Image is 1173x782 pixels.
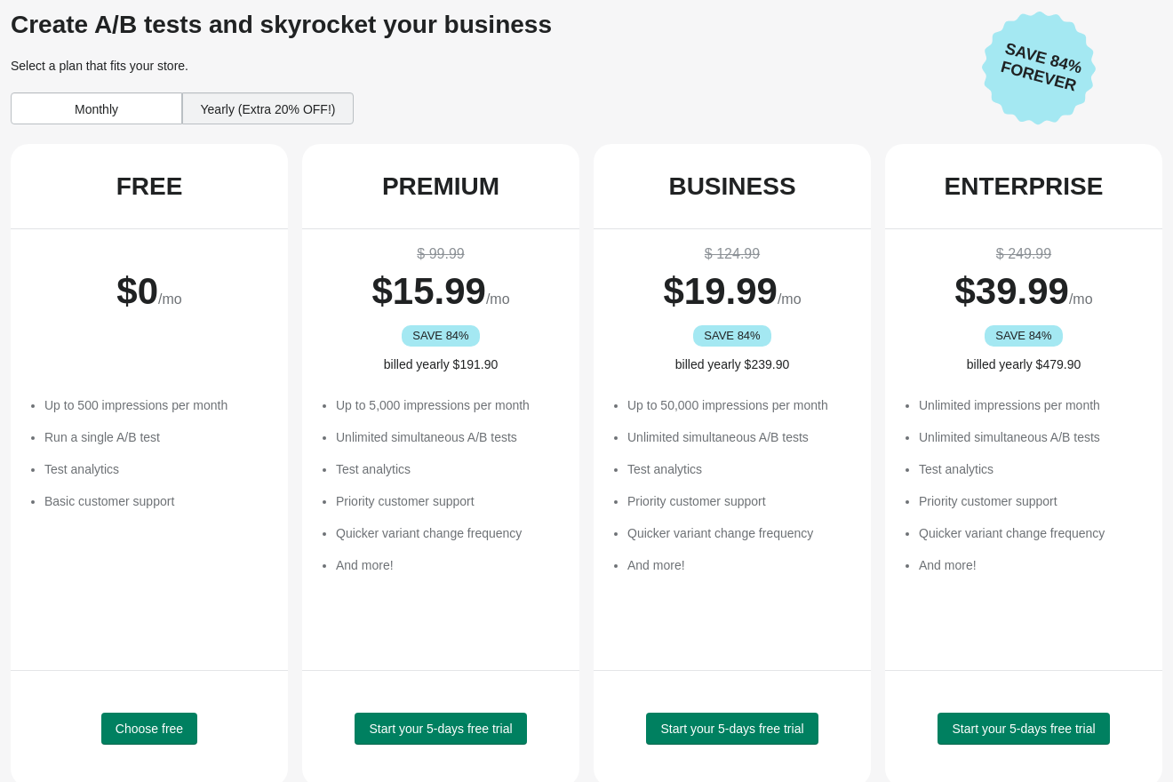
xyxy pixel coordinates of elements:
span: $ 15.99 [371,270,485,312]
li: Up to 5,000 impressions per month [336,396,562,414]
li: Unlimited impressions per month [919,396,1145,414]
li: Quicker variant change frequency [627,524,853,542]
li: Test analytics [919,460,1145,478]
span: /mo [486,291,510,307]
button: Choose free [101,713,197,745]
li: Quicker variant change frequency [919,524,1145,542]
button: Start your 5-days free trial [355,713,526,745]
span: $ 19.99 [663,270,777,312]
li: Priority customer support [627,492,853,510]
div: FREE [116,172,183,201]
div: Select a plan that fits your store. [11,57,968,75]
div: $ 124.99 [611,243,853,265]
div: SAVE 84% [985,325,1064,347]
div: billed yearly $479.90 [903,355,1145,373]
li: And more! [336,556,562,574]
div: billed yearly $239.90 [611,355,853,373]
li: Quicker variant change frequency [336,524,562,542]
div: BUSINESS [668,172,795,201]
li: Run a single A/B test [44,428,270,446]
span: Start your 5-days free trial [660,722,803,736]
li: And more! [919,556,1145,574]
span: /mo [778,291,802,307]
button: Start your 5-days free trial [938,713,1109,745]
li: Test analytics [44,460,270,478]
li: Priority customer support [919,492,1145,510]
span: $ 0 [116,270,158,312]
li: Up to 500 impressions per month [44,396,270,414]
li: Test analytics [627,460,853,478]
span: Choose free [116,722,183,736]
div: SAVE 84% [402,325,481,347]
li: Unlimited simultaneous A/B tests [336,428,562,446]
div: Create A/B tests and skyrocket your business [11,11,968,39]
span: Start your 5-days free trial [369,722,512,736]
div: Monthly [11,92,182,124]
div: Yearly (Extra 20% OFF!) [182,92,354,124]
img: Save 84% Forever [982,11,1096,125]
li: And more! [627,556,853,574]
li: Unlimited simultaneous A/B tests [919,428,1145,446]
li: Priority customer support [336,492,562,510]
span: /mo [1069,291,1093,307]
li: Up to 50,000 impressions per month [627,396,853,414]
button: Start your 5-days free trial [646,713,818,745]
span: Start your 5-days free trial [952,722,1095,736]
div: $ 99.99 [320,243,562,265]
div: PREMIUM [382,172,499,201]
span: $ 39.99 [954,270,1068,312]
div: SAVE 84% [693,325,772,347]
div: $ 249.99 [903,243,1145,265]
li: Unlimited simultaneous A/B tests [627,428,853,446]
span: /mo [158,291,182,307]
li: Test analytics [336,460,562,478]
span: Save 84% Forever [987,36,1096,99]
li: Basic customer support [44,492,270,510]
div: billed yearly $191.90 [320,355,562,373]
div: ENTERPRISE [945,172,1104,201]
